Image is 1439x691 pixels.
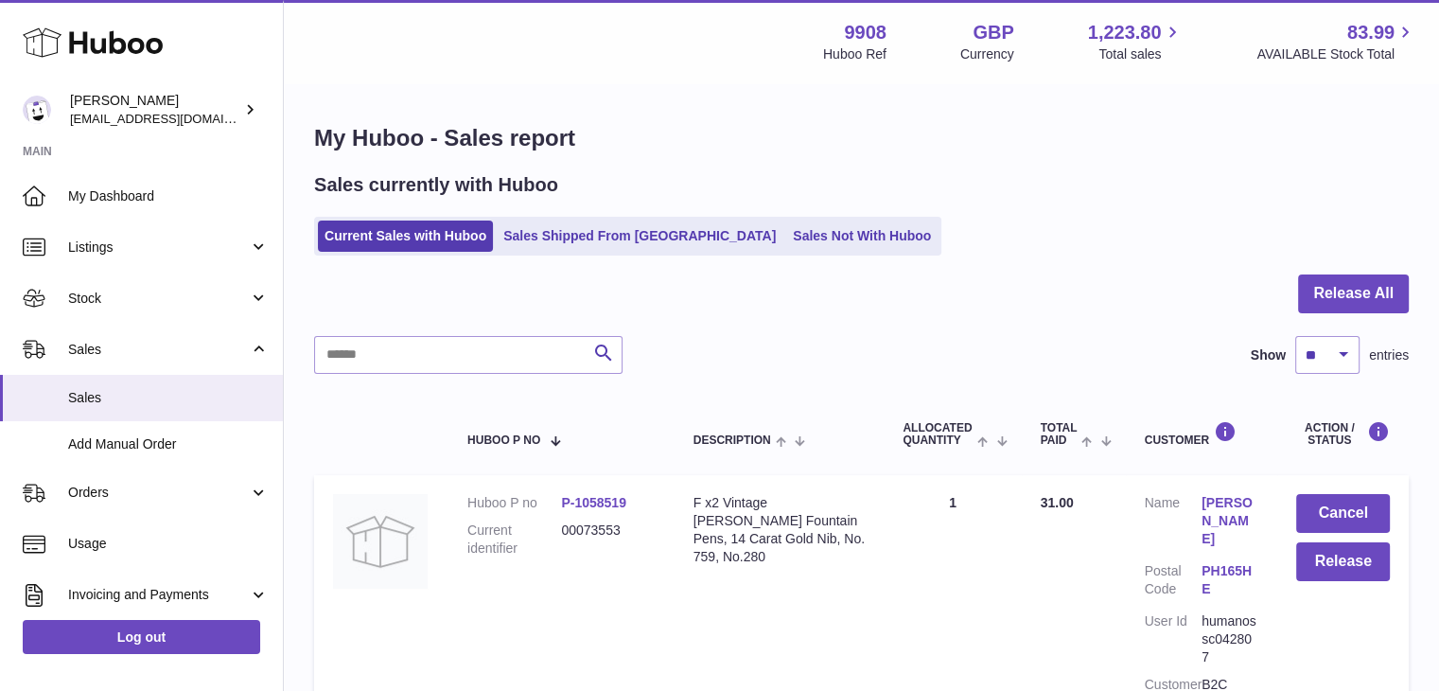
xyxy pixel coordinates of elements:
[561,495,626,510] a: P-1058519
[1088,20,1184,63] a: 1,223.80 Total sales
[1256,20,1416,63] a: 83.99 AVAILABLE Stock Total
[1145,494,1202,553] dt: Name
[70,92,240,128] div: [PERSON_NAME]
[23,96,51,124] img: tbcollectables@hotmail.co.uk
[1041,422,1078,447] span: Total paid
[467,434,540,447] span: Huboo P no
[68,341,249,359] span: Sales
[1296,421,1390,447] div: Action / Status
[1369,346,1409,364] span: entries
[314,172,558,198] h2: Sales currently with Huboo
[1296,494,1390,533] button: Cancel
[467,494,561,512] dt: Huboo P no
[960,45,1014,63] div: Currency
[333,494,428,589] img: no-photo.jpg
[1098,45,1183,63] span: Total sales
[1298,275,1409,313] button: Release All
[1041,495,1074,510] span: 31.00
[68,586,249,604] span: Invoicing and Payments
[561,522,655,558] dd: 00073553
[318,221,493,252] a: Current Sales with Huboo
[1296,542,1390,581] button: Release
[68,239,249,257] span: Listings
[68,187,269,205] span: My Dashboard
[1145,612,1202,666] dt: User Id
[1256,45,1416,63] span: AVAILABLE Stock Total
[23,620,260,654] a: Log out
[68,435,269,453] span: Add Manual Order
[973,20,1013,45] strong: GBP
[68,484,249,502] span: Orders
[68,290,249,308] span: Stock
[68,389,269,407] span: Sales
[1202,562,1258,598] a: PH165HE
[68,535,269,553] span: Usage
[467,522,561,558] dt: Current identifier
[786,221,938,252] a: Sales Not With Huboo
[903,422,973,447] span: ALLOCATED Quantity
[1251,346,1286,364] label: Show
[823,45,886,63] div: Huboo Ref
[1202,612,1258,666] dd: humanossc042807
[1347,20,1395,45] span: 83.99
[314,123,1409,153] h1: My Huboo - Sales report
[1088,20,1162,45] span: 1,223.80
[70,111,278,126] span: [EMAIL_ADDRESS][DOMAIN_NAME]
[693,494,866,566] div: F x2 Vintage [PERSON_NAME] Fountain Pens, 14 Carat Gold Nib, No. 759, No.280
[497,221,782,252] a: Sales Shipped From [GEOGRAPHIC_DATA]
[1145,562,1202,603] dt: Postal Code
[1145,421,1259,447] div: Customer
[844,20,886,45] strong: 9908
[693,434,771,447] span: Description
[1202,494,1258,548] a: [PERSON_NAME]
